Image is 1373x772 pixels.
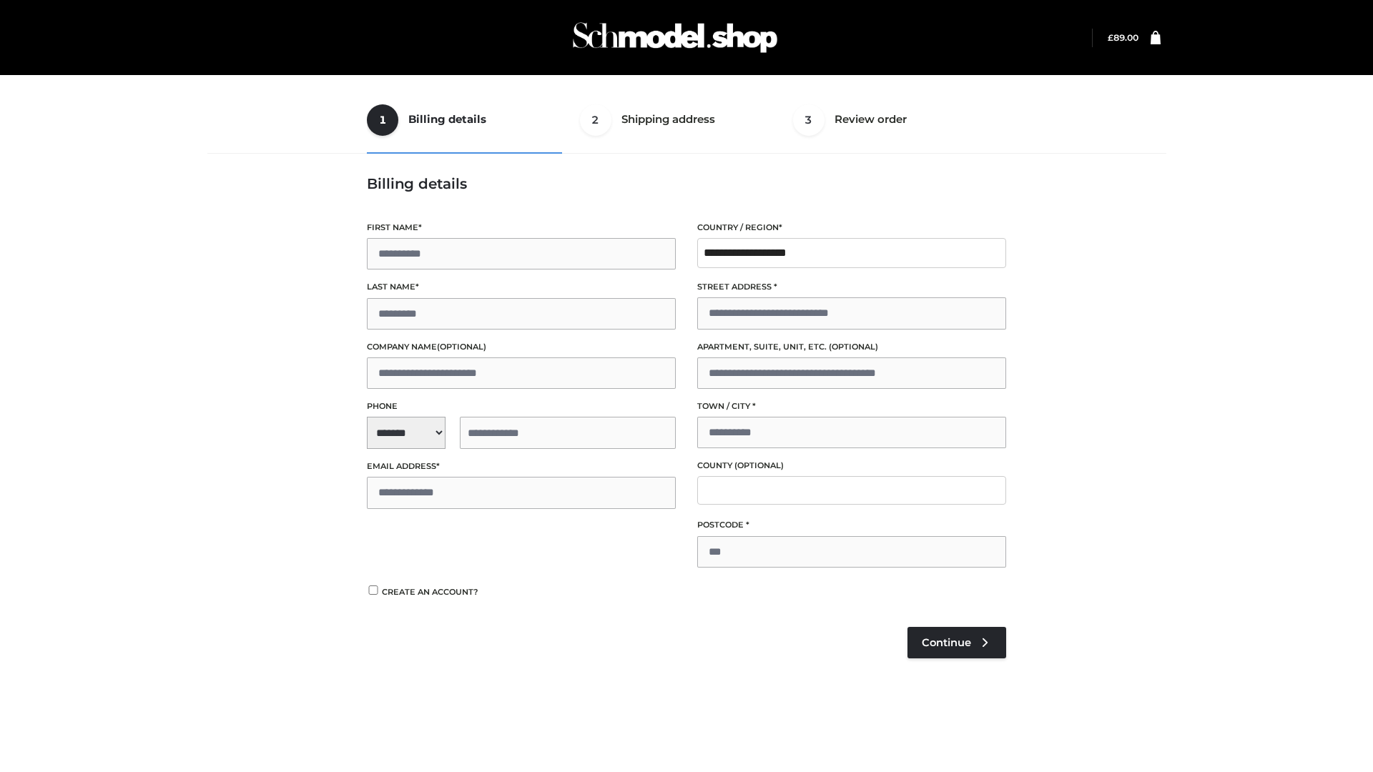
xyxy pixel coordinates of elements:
[1108,32,1113,43] span: £
[568,9,782,66] img: Schmodel Admin 964
[697,400,1006,413] label: Town / City
[1108,32,1138,43] a: £89.00
[829,342,878,352] span: (optional)
[367,340,676,354] label: Company name
[697,518,1006,532] label: Postcode
[367,280,676,294] label: Last name
[367,400,676,413] label: Phone
[367,175,1006,192] h3: Billing details
[437,342,486,352] span: (optional)
[907,627,1006,658] a: Continue
[734,460,784,470] span: (optional)
[697,280,1006,294] label: Street address
[367,585,380,595] input: Create an account?
[697,459,1006,472] label: County
[922,636,971,649] span: Continue
[382,587,478,597] span: Create an account?
[697,221,1006,234] label: Country / Region
[367,460,676,473] label: Email address
[367,221,676,234] label: First name
[1108,32,1138,43] bdi: 89.00
[697,340,1006,354] label: Apartment, suite, unit, etc.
